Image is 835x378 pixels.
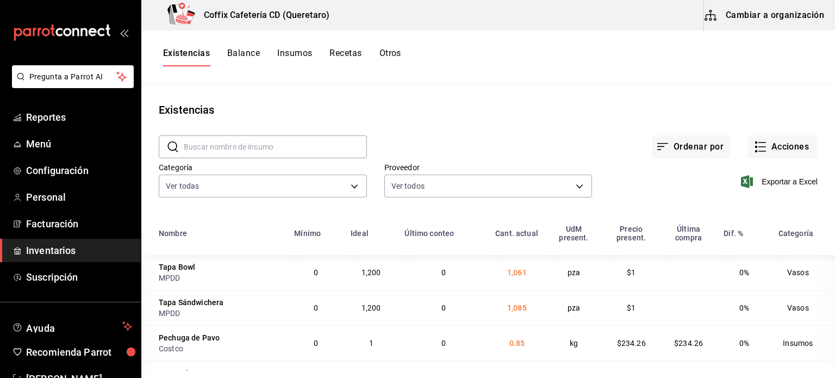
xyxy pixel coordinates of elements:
button: Exportar a Excel [743,175,818,188]
span: Inventarios [26,243,132,258]
span: 0.85 [509,339,525,348]
td: pza [545,290,603,325]
span: Menú [26,137,132,151]
span: 1,200 [362,268,381,277]
div: Cant. actual [495,229,538,238]
div: Tapa Bowl [159,262,195,272]
span: 0 [441,268,446,277]
div: Existencias [159,102,214,118]
span: 1,085 [507,303,527,312]
span: Pregunta a Parrot AI [29,71,117,83]
div: Dif. % [724,229,743,238]
div: Tapa Sándwichera [159,297,223,308]
button: Ordenar por [652,135,730,158]
span: Ayuda [26,320,118,333]
button: Recetas [329,48,362,66]
span: 0% [739,339,749,348]
div: Precio present. [609,225,653,242]
td: Vasos [772,290,835,325]
button: Existencias [163,48,210,66]
span: Recomienda Parrot [26,345,132,360]
span: 0 [314,339,318,348]
span: $234.26 [674,339,703,348]
span: $1 [627,268,635,277]
div: Última compra [666,225,711,242]
span: Suscripción [26,270,132,284]
button: open_drawer_menu [120,28,128,37]
button: Otros [379,48,401,66]
span: $234.26 [617,339,646,348]
div: UdM present. [552,225,596,242]
span: 1 [369,339,373,348]
a: Pregunta a Parrot AI [8,79,134,90]
span: 0 [314,303,318,312]
td: Vasos [772,255,835,290]
span: 0 [314,268,318,277]
button: Balance [227,48,260,66]
span: $1 [627,303,635,312]
span: Facturación [26,216,132,231]
span: 0 [441,339,446,348]
span: 0% [739,303,749,312]
button: Insumos [277,48,312,66]
div: Pechuga de Pavo [159,332,220,343]
span: Reportes [26,110,132,125]
div: Último conteo [404,229,454,238]
span: Configuración [26,163,132,178]
label: Categoría [159,164,367,171]
td: Insumos [772,325,835,361]
button: Pregunta a Parrot AI [12,65,134,88]
span: 0 [441,303,446,312]
span: 0% [739,268,749,277]
div: Ideal [351,229,369,238]
div: Mínimo [294,229,321,238]
label: Proveedor [384,164,593,171]
div: MPDD [159,272,281,283]
input: Buscar nombre de insumo [184,136,367,158]
span: 1,200 [362,303,381,312]
div: Costco [159,343,281,354]
span: Ver todas [166,181,199,191]
h3: Coffix Cafetería CD (Queretaro) [195,9,329,22]
span: 1,061 [507,268,527,277]
div: Categoría [778,229,813,238]
button: Acciones [747,135,818,158]
div: navigation tabs [163,48,401,66]
td: pza [545,255,603,290]
td: kg [545,325,603,361]
div: MPDD [159,308,281,319]
div: Nombre [159,229,187,238]
span: Personal [26,190,132,205]
span: Ver todos [391,181,425,191]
